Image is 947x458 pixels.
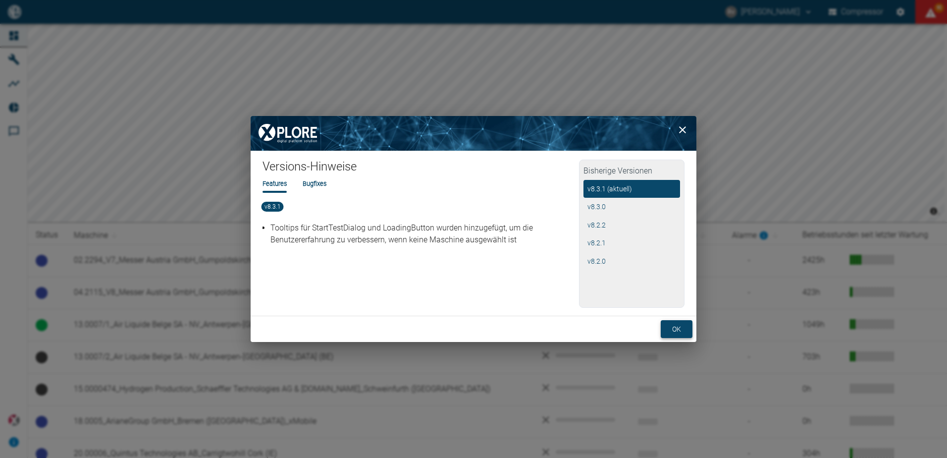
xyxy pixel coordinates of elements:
[583,180,680,198] button: v8.3.1 (aktuell)
[583,252,680,271] button: v8.2.0
[303,179,326,188] li: Bugfixes
[673,120,692,140] button: close
[263,179,287,188] li: Features
[583,234,680,252] button: v8.2.1
[583,198,680,216] button: v8.3.0
[251,116,696,151] img: background image
[263,159,579,179] h1: Versions-Hinweise
[262,202,284,212] span: v8.3.1
[251,116,325,151] img: XPLORE Logo
[661,320,692,339] button: ok
[270,222,576,246] p: Tooltips für StartTestDialog und LoadingButton wurden hinzugefügt, um die Benutzererfahrung zu ve...
[583,164,680,180] h2: Bisherige Versionen
[583,216,680,234] button: v8.2.2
